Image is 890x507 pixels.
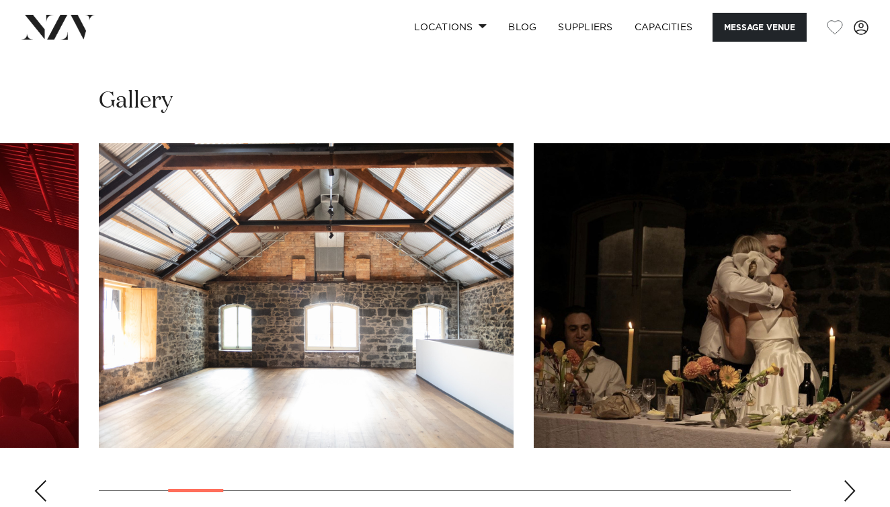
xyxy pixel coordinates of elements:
a: Capacities [624,13,704,42]
a: Locations [403,13,497,42]
img: nzv-logo.png [22,15,95,39]
a: BLOG [497,13,547,42]
a: SUPPLIERS [547,13,623,42]
button: Message Venue [713,13,807,42]
swiper-slide: 3 / 20 [99,143,514,448]
h2: Gallery [99,86,173,116]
